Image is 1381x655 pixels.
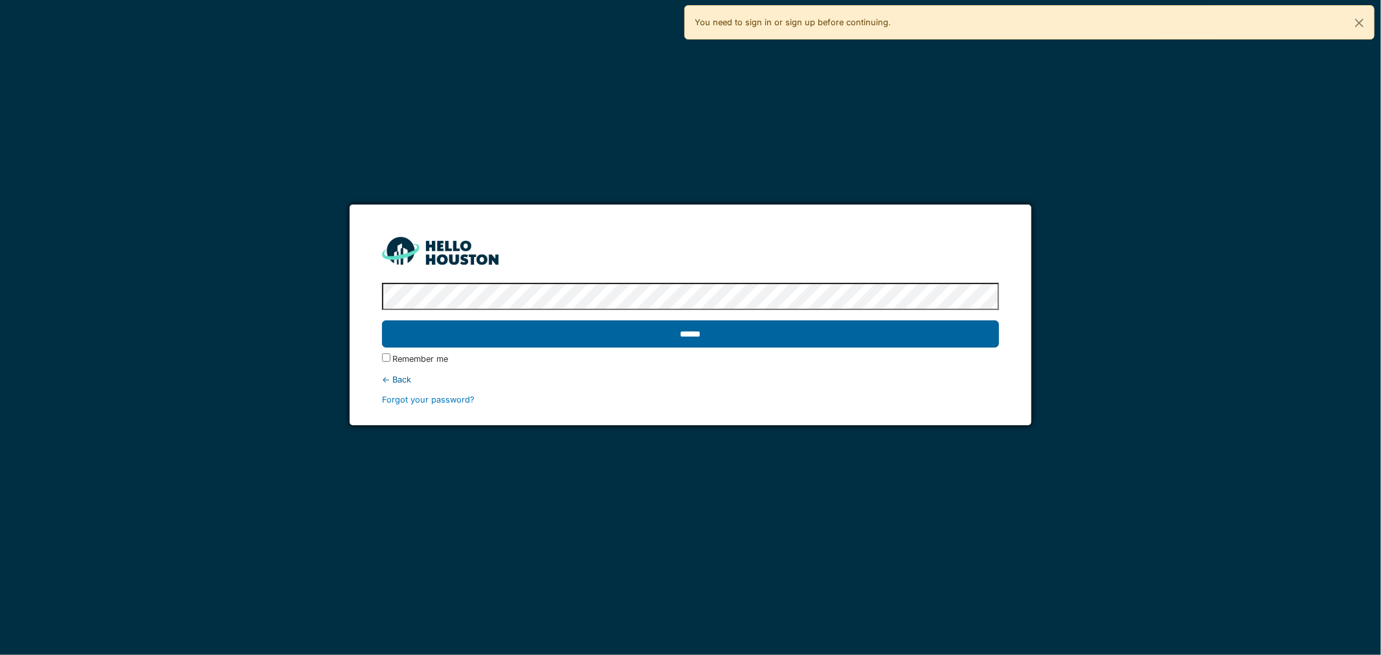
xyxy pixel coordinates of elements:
img: HH_line-BYnF2_Hg.png [382,237,499,265]
label: Remember me [393,353,449,365]
button: Close [1345,6,1374,40]
div: ← Back [382,373,1000,386]
a: Forgot your password? [382,395,475,405]
div: You need to sign in or sign up before continuing. [684,5,1375,39]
